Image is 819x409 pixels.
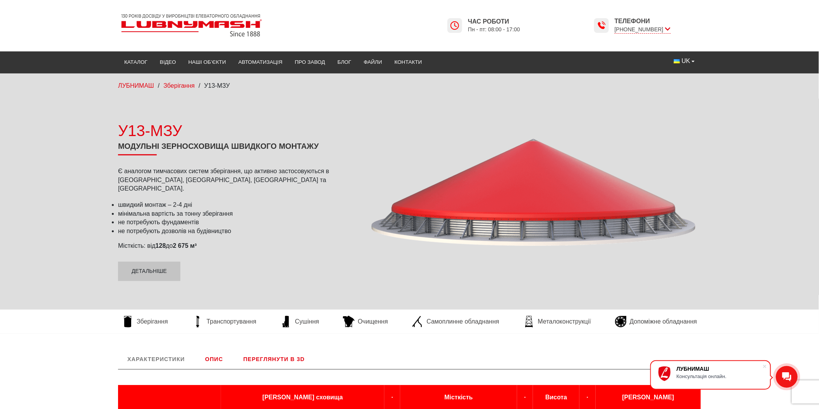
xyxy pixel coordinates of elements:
a: Файли [358,54,389,71]
strong: · [587,394,588,400]
strong: · [391,394,393,400]
a: Автоматизація [232,54,289,71]
span: Самоплинне обладнання [427,317,499,326]
img: Українська [674,59,680,63]
span: Зберігання [137,317,168,326]
button: UK [668,54,701,68]
img: Lubnymash [118,11,265,40]
strong: 128 [156,242,166,249]
a: Відео [154,54,182,71]
span: / [199,82,200,89]
img: Lubnymash time icon [597,21,606,30]
p: Є аналогом тимчасових систем зберігання, що активно застосовуються в [GEOGRAPHIC_DATA], [GEOGRAPH... [118,167,354,193]
a: Зберігання [118,316,172,327]
a: Характеристики [118,349,194,369]
span: Час роботи [468,17,520,26]
a: Наші об’єкти [182,54,232,71]
a: Транспортування [188,316,260,327]
span: Металоконструкції [538,317,591,326]
a: Допоміжне обладнання [611,316,701,327]
span: UK [682,57,690,65]
strong: · [524,394,526,400]
a: Блог [331,54,358,71]
a: Самоплинне обладнання [408,316,503,327]
a: Каталог [118,54,154,71]
a: Сушіння [276,316,323,327]
a: Зберігання [163,82,195,89]
div: У13-МЗУ [118,120,354,141]
div: ЛУБНИМАШ [677,366,762,372]
a: Металоконструкції [519,316,595,327]
li: швидкий монтаж – 2-4 дні [118,201,354,209]
span: Телефони [615,17,671,26]
span: Очищення [358,317,388,326]
a: Очищення [339,316,392,327]
li: не потребують дозволів на будівництво [118,227,354,235]
li: мінімальна вартість за тонну зберігання [118,210,354,218]
span: Пн - пт: 08:00 - 17:00 [468,26,520,33]
div: Консультація онлайн. [677,373,762,379]
a: ЛУБНИМАШ [118,82,154,89]
span: Сушіння [295,317,319,326]
span: / [158,82,159,89]
img: Lubnymash time icon [450,21,459,30]
span: [PHONE_NUMBER] [615,26,671,34]
h1: Модульні зерносховища швидкого монтажу [118,141,354,155]
a: Про завод [289,54,331,71]
li: не потребують фундаментів [118,218,354,227]
span: Допоміжне обладнання [630,317,697,326]
a: Детальніше [118,262,180,281]
p: Місткість: від до [118,242,354,250]
span: У13-МЗУ [204,82,230,89]
a: Опис [196,349,232,369]
strong: 2 675 м³ [173,242,197,249]
a: Переглянути в 3D [234,349,314,369]
a: Контакти [388,54,428,71]
span: Транспортування [207,317,257,326]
